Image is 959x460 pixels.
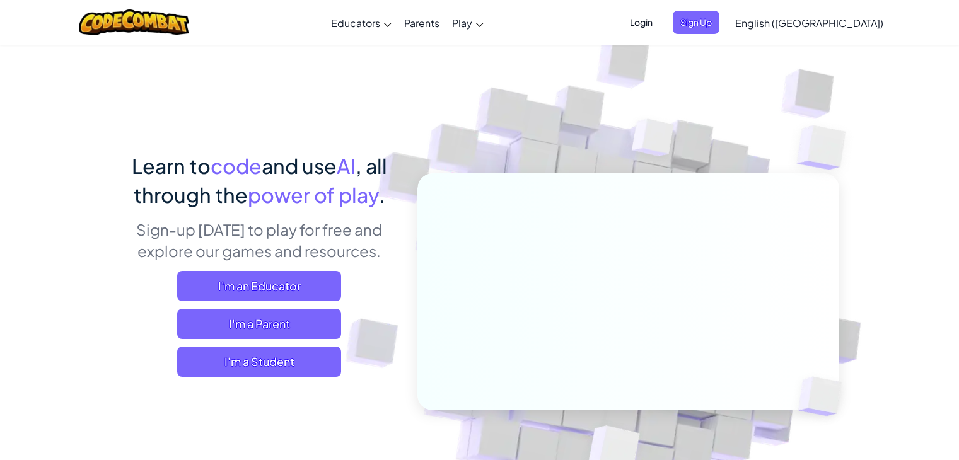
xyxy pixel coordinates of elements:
[673,11,719,34] button: Sign Up
[735,16,883,30] span: English ([GEOGRAPHIC_DATA])
[772,95,881,201] img: Overlap cubes
[211,153,262,178] span: code
[262,153,337,178] span: and use
[729,6,890,40] a: English ([GEOGRAPHIC_DATA])
[398,6,446,40] a: Parents
[177,309,341,339] a: I'm a Parent
[777,350,871,442] img: Overlap cubes
[337,153,356,178] span: AI
[452,16,472,30] span: Play
[331,16,380,30] span: Educators
[325,6,398,40] a: Educators
[446,6,490,40] a: Play
[608,94,699,188] img: Overlap cubes
[177,347,341,377] button: I'm a Student
[379,182,385,207] span: .
[132,153,211,178] span: Learn to
[79,9,189,35] img: CodeCombat logo
[120,219,398,262] p: Sign-up [DATE] to play for free and explore our games and resources.
[248,182,379,207] span: power of play
[177,271,341,301] a: I'm an Educator
[622,11,660,34] button: Login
